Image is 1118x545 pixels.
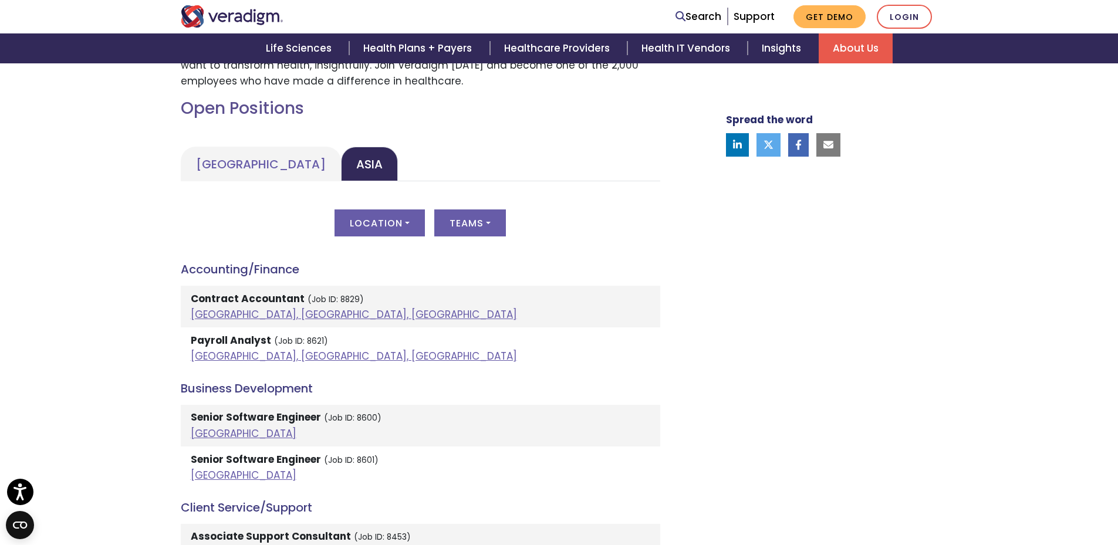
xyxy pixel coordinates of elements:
[354,532,411,543] small: (Job ID: 8453)
[793,5,866,28] a: Get Demo
[6,511,34,539] button: Open CMP widget
[748,33,819,63] a: Insights
[490,33,627,63] a: Healthcare Providers
[181,381,660,395] h4: Business Development
[349,33,489,63] a: Health Plans + Payers
[734,9,775,23] a: Support
[191,333,271,347] strong: Payroll Analyst
[191,529,351,543] strong: Associate Support Consultant
[191,426,296,441] a: [GEOGRAPHIC_DATA]
[726,113,813,127] strong: Spread the word
[191,307,517,321] a: [GEOGRAPHIC_DATA], [GEOGRAPHIC_DATA], [GEOGRAPHIC_DATA]
[341,147,398,181] a: Asia
[191,410,321,424] strong: Senior Software Engineer
[191,452,321,466] strong: Senior Software Engineer
[335,209,425,236] button: Location
[181,262,660,276] h4: Accounting/Finance
[252,33,349,63] a: Life Sciences
[181,147,341,181] a: [GEOGRAPHIC_DATA]
[877,5,932,29] a: Login
[181,500,660,514] h4: Client Service/Support
[819,33,893,63] a: About Us
[324,455,379,466] small: (Job ID: 8601)
[181,99,660,119] h2: Open Positions
[191,349,517,363] a: [GEOGRAPHIC_DATA], [GEOGRAPHIC_DATA], [GEOGRAPHIC_DATA]
[191,468,296,482] a: [GEOGRAPHIC_DATA]
[627,33,748,63] a: Health IT Vendors
[675,9,721,25] a: Search
[274,336,328,347] small: (Job ID: 8621)
[181,5,283,28] img: Veradigm logo
[324,412,381,424] small: (Job ID: 8600)
[434,209,506,236] button: Teams
[308,294,364,305] small: (Job ID: 8829)
[191,292,305,306] strong: Contract Accountant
